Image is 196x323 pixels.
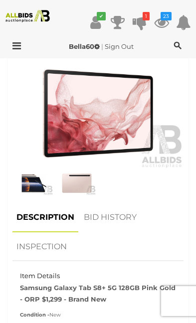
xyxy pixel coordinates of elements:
i: ✔ [97,12,106,20]
span: | [101,42,103,50]
img: Samsung Galaxy Tab S8+ 5G 128GB Pink Gold - ORP $1,299 - Brand New [15,171,53,195]
i: 1 [143,12,150,20]
p: New [20,311,176,320]
a: Bella60 [69,42,101,50]
img: Samsung Galaxy Tab S8+ 5G 128GB Pink Gold - ORP $1,299 - Brand New [58,171,96,195]
strong: Samsung Galaxy Tab S8+ 5G 128GB Pink Gold - ORP $1,299 - Brand New [20,284,176,303]
h2: Item Details [20,272,176,279]
a: 23 [154,13,169,31]
strong: Bella60 [69,42,100,50]
a: 1 [132,13,147,31]
img: Allbids.com.au [3,10,53,22]
a: ✔ [88,13,103,31]
a: BID HISTORY [80,203,141,232]
a: INSPECTION [12,232,71,262]
b: Condition - [20,312,49,318]
i: 23 [161,12,172,20]
a: Sign Out [105,42,134,50]
img: Samsung Galaxy Tab S8+ 5G 128GB Pink Gold - ORP $1,299 - Brand New [12,58,184,168]
a: DESCRIPTION [12,203,78,232]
